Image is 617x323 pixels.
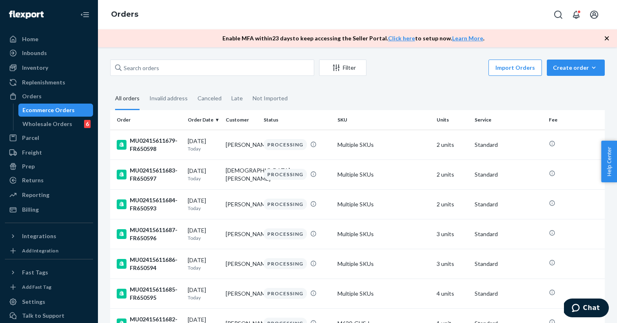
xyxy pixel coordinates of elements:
[226,116,257,123] div: Customer
[117,285,181,302] div: MU02415611685-FR650595
[22,206,39,214] div: Billing
[475,141,542,149] p: Standard
[188,197,219,212] div: [DATE]
[117,196,181,212] div: MU02415611684-FR650593
[84,120,91,128] div: 6
[188,175,219,182] p: Today
[188,145,219,152] p: Today
[115,88,140,110] div: All orders
[5,203,93,216] a: Billing
[22,298,45,306] div: Settings
[334,159,433,189] td: Multiple SKUs
[264,139,307,150] div: PROCESSING
[5,160,93,173] a: Prep
[475,260,542,268] p: Standard
[22,232,56,240] div: Integrations
[22,148,42,157] div: Freight
[586,7,602,23] button: Open account menu
[188,286,219,301] div: [DATE]
[5,33,93,46] a: Home
[388,35,415,42] a: Click here
[264,228,307,239] div: PROCESSING
[5,131,93,144] a: Parcel
[601,141,617,182] button: Help Center
[5,230,93,243] button: Integrations
[260,110,335,130] th: Status
[104,3,145,27] ol: breadcrumbs
[334,189,433,219] td: Multiple SKUs
[334,279,433,308] td: Multiple SKUs
[110,60,314,76] input: Search orders
[22,247,58,254] div: Add Integration
[5,266,93,279] button: Fast Tags
[475,290,542,298] p: Standard
[547,60,605,76] button: Create order
[184,110,222,130] th: Order Date
[22,283,51,290] div: Add Fast Tag
[5,90,93,103] a: Orders
[433,110,471,130] th: Units
[5,282,93,292] a: Add Fast Tag
[5,188,93,201] a: Reporting
[9,11,44,19] img: Flexport logo
[188,205,219,212] p: Today
[5,309,93,322] button: Talk to Support
[231,88,243,109] div: Late
[433,159,471,189] td: 2 units
[471,110,546,130] th: Service
[334,110,433,130] th: SKU
[222,219,260,249] td: [PERSON_NAME]
[320,64,366,72] div: Filter
[117,137,181,153] div: MU02415611679-FR650598
[111,10,138,19] a: Orders
[188,235,219,241] p: Today
[188,167,219,182] div: [DATE]
[5,46,93,60] a: Inbounds
[117,256,181,272] div: MU02415611686-FR650594
[488,60,542,76] button: Import Orders
[222,249,260,279] td: [PERSON_NAME]
[222,279,260,308] td: [PERSON_NAME]
[5,76,93,89] a: Replenishments
[264,199,307,210] div: PROCESSING
[188,294,219,301] p: Today
[198,88,222,109] div: Canceled
[22,106,75,114] div: Ecommerce Orders
[475,170,542,179] p: Standard
[334,130,433,159] td: Multiple SKUs
[5,295,93,308] a: Settings
[568,7,584,23] button: Open notifications
[5,146,93,159] a: Freight
[452,35,483,42] a: Learn More
[319,60,366,76] button: Filter
[5,61,93,74] a: Inventory
[334,219,433,249] td: Multiple SKUs
[22,176,44,184] div: Returns
[550,7,566,23] button: Open Search Box
[264,258,307,269] div: PROCESSING
[433,130,471,159] td: 2 units
[433,219,471,249] td: 3 units
[334,249,433,279] td: Multiple SKUs
[22,134,39,142] div: Parcel
[475,200,542,208] p: Standard
[22,64,48,72] div: Inventory
[222,159,260,189] td: [DEMOGRAPHIC_DATA][PERSON_NAME]
[553,64,599,72] div: Create order
[564,299,609,319] iframe: Opens a widget where you can chat to one of our agents
[433,279,471,308] td: 4 units
[117,166,181,183] div: MU02415611683-FR650597
[149,88,188,109] div: Invalid address
[222,189,260,219] td: [PERSON_NAME]
[22,162,35,170] div: Prep
[22,191,49,199] div: Reporting
[188,256,219,271] div: [DATE]
[77,7,93,23] button: Close Navigation
[22,312,64,320] div: Talk to Support
[18,117,93,131] a: Wholesale Orders6
[433,189,471,219] td: 2 units
[188,226,219,241] div: [DATE]
[253,88,288,109] div: Not Imported
[222,130,260,159] td: [PERSON_NAME]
